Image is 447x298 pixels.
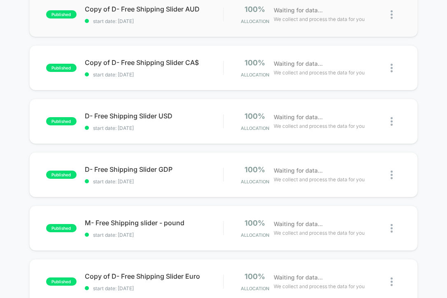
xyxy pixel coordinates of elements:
span: Waiting for data... [274,6,323,15]
img: close [391,10,393,19]
span: Allocation [241,72,269,78]
span: We collect and process the data for you [274,122,365,130]
span: start date: [DATE] [85,18,223,24]
img: close [391,224,393,233]
span: published [46,10,77,18]
span: published [46,171,77,179]
span: Allocation [241,125,269,131]
span: Waiting for data... [274,59,323,68]
img: close [391,171,393,179]
span: 100% [244,5,265,14]
span: 100% [244,272,265,281]
span: Allocation [241,18,269,24]
span: start date: [DATE] [85,178,223,185]
span: M- Free Shipping slider - pound [85,219,223,227]
span: Allocation [241,179,269,185]
span: 100% [244,112,265,120]
span: start date: [DATE] [85,285,223,291]
span: Allocation [241,286,269,291]
span: published [46,117,77,125]
span: Copy of D- Free Shipping Slider CA$ [85,58,223,67]
span: published [46,64,77,72]
span: 100% [244,219,265,227]
span: Waiting for data... [274,113,323,122]
span: Allocation [241,232,269,238]
img: close [391,117,393,126]
span: start date: [DATE] [85,232,223,238]
span: D- Free Shipping Slider USD [85,112,223,120]
span: start date: [DATE] [85,125,223,131]
span: Waiting for data... [274,219,323,229]
span: We collect and process the data for you [274,15,365,23]
span: start date: [DATE] [85,72,223,78]
span: We collect and process the data for you [274,69,365,76]
img: close [391,277,393,286]
span: Waiting for data... [274,273,323,282]
span: published [46,277,77,286]
span: We collect and process the data for you [274,282,365,290]
span: Copy of D- Free Shipping Slider Euro [85,272,223,280]
span: 100% [244,165,265,174]
span: Copy of D- Free Shipping Slider AUD [85,5,223,13]
span: published [46,224,77,232]
span: We collect and process the data for you [274,176,365,183]
span: We collect and process the data for you [274,229,365,237]
span: D- Free Shipping Slider GDP [85,165,223,173]
span: 100% [244,58,265,67]
img: close [391,64,393,72]
span: Waiting for data... [274,166,323,175]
